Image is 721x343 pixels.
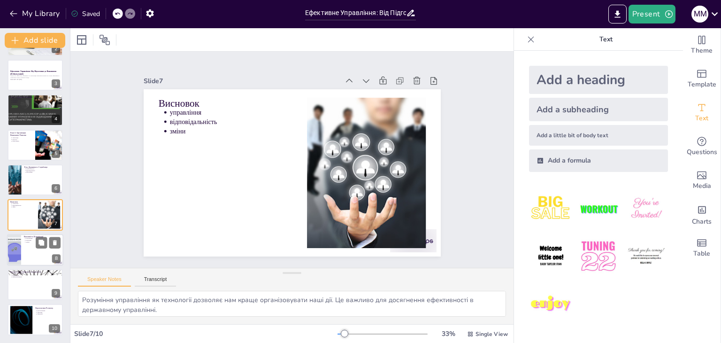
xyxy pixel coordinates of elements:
div: 9 [8,269,63,300]
p: Перспективи Розвитку [35,306,60,309]
p: довіра [26,241,61,243]
div: Get real-time input from your audience [683,130,721,164]
button: Export to PowerPoint [608,5,627,23]
p: зміни [252,37,321,148]
div: Add images, graphics, shapes or video [683,164,721,197]
p: Етап 2: Прийняття Рішення [10,96,60,99]
div: 10 [8,304,63,335]
p: відповідальність [260,32,329,143]
p: Лекція про підготовку, прийняття та організацію виконання рішень як основу ефективного управління... [10,75,60,78]
p: цифрові інструменти [12,273,60,274]
div: 7 [52,219,60,228]
span: Questions [687,147,717,157]
div: 8 [7,234,63,266]
p: Text [538,28,674,51]
img: 4.jpeg [529,234,573,278]
p: вдосконалення [37,310,60,312]
button: My Library [7,6,64,21]
div: 10 [49,324,60,333]
span: Table [693,249,710,259]
img: 2.jpeg [576,187,620,231]
img: 7.jpeg [529,282,573,326]
button: Add slide [5,33,65,48]
button: Speaker Notes [78,276,131,287]
img: 1.jpeg [529,187,573,231]
p: комунікація [26,237,61,239]
p: прозорість [12,100,60,101]
p: зміни [12,206,35,208]
span: Single View [476,330,508,338]
div: М М [691,6,708,23]
button: Transcript [135,276,176,287]
div: 5 [8,130,63,161]
p: експерти [12,101,60,103]
p: Роль Державного Службовця [24,166,60,169]
div: 6 [8,164,63,195]
input: Insert title [305,6,406,20]
img: 5.jpeg [576,234,620,278]
div: 3 [8,60,63,91]
div: Add charts and graphs [683,197,721,231]
p: комунікація [26,171,60,173]
div: 4 [8,94,63,125]
strong: Ефективне Управління: Від Підготовки до Виконання [PERSON_NAME] [10,70,56,75]
div: Add text boxes [683,96,721,130]
div: Saved [71,9,100,18]
button: Delete Slide [49,237,61,248]
p: Висновок [10,201,35,203]
p: управління [12,203,35,205]
p: Використання Цифрових Інструментів [10,271,60,273]
div: 3 [52,79,60,88]
div: Change the overall theme [683,28,721,62]
p: відповідальність [26,170,60,171]
span: Position [99,34,110,46]
img: 6.jpeg [624,234,668,278]
p: прийняття рішень [12,276,60,278]
button: Duplicate Slide [36,237,47,248]
img: 3.jpeg [624,187,668,231]
div: 33 % [437,329,460,338]
p: Висновок [268,12,347,135]
div: Slide 7 / 10 [74,329,337,338]
p: Етап 3: Організація Виконання Рішення [10,132,32,137]
p: контроль [12,139,32,140]
div: 6 [52,184,60,193]
p: аналіз даних [12,274,60,276]
p: управління [268,28,337,139]
span: Template [688,79,716,90]
p: відповідальність [12,98,60,100]
div: Add a subheading [529,98,668,121]
span: Media [693,181,711,191]
div: 5 [52,149,60,158]
span: Text [695,113,708,124]
span: Theme [691,46,713,56]
p: технології [37,313,60,315]
p: коригування [12,140,32,142]
div: 4 [52,115,60,123]
p: взаємодія [26,239,61,241]
p: компетентність [26,168,60,170]
div: 8 [52,254,61,263]
p: Важливість Комунікації [24,235,61,238]
p: Generated with [URL] [10,78,60,80]
button: М М [691,5,708,23]
span: Charts [692,217,712,227]
div: Add a formula [529,149,668,172]
p: відповідальність [12,204,35,206]
div: Add a heading [529,66,668,94]
p: адаптація [37,311,60,313]
div: Layout [74,32,89,47]
div: Add a table [683,231,721,265]
div: 2 [52,45,60,53]
p: організація [12,137,32,139]
button: Present [629,5,675,23]
div: Add ready made slides [683,62,721,96]
div: 9 [52,289,60,297]
div: Add a little bit of body text [529,125,668,146]
div: 7 [8,199,63,230]
textarea: Розуміння управління як технології дозволяє нам краще організовувати наші дії. Це важливо для дос... [78,291,506,317]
